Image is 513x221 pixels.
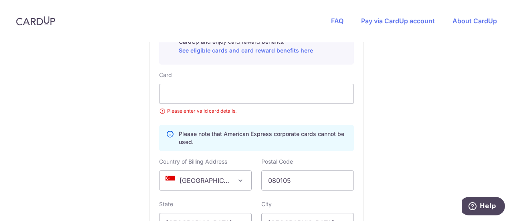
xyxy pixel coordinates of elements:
[159,158,227,166] label: Country of Billing Address
[261,158,293,166] label: Postal Code
[16,16,55,26] img: CardUp
[261,170,354,191] input: Example 123456
[160,171,251,190] span: Singapore
[179,47,313,54] a: See eligible cards and card reward benefits here
[179,130,347,146] p: Please note that American Express corporate cards cannot be used.
[331,17,343,25] a: FAQ
[452,17,497,25] a: About CardUp
[261,200,272,208] label: City
[159,107,354,115] small: Please enter valid card details.
[462,197,505,217] iframe: Opens a widget where you can find more information
[179,30,347,55] p: Pay with your credit card for this and other payments on CardUp and enjoy card reward benefits.
[159,170,252,191] span: Singapore
[159,71,172,79] label: Card
[159,200,173,208] label: State
[166,89,347,99] iframe: Secure card payment input frame
[361,17,435,25] a: Pay via CardUp account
